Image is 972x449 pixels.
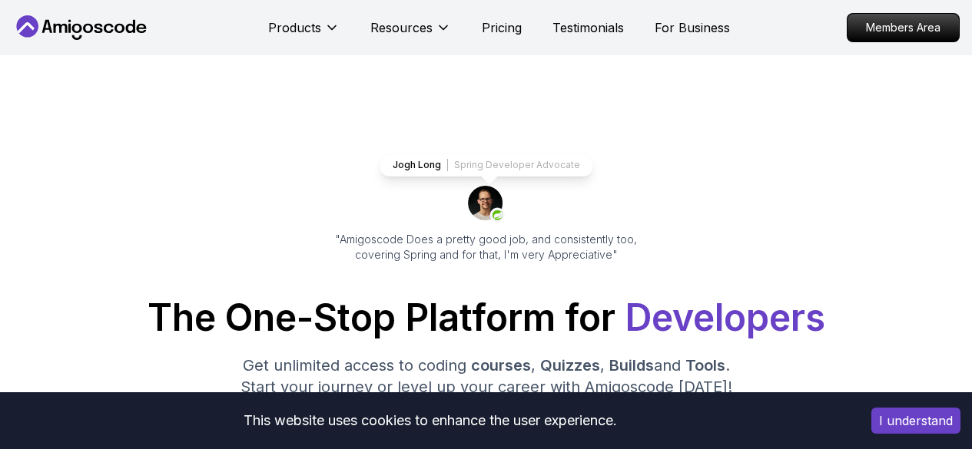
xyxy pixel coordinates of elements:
button: Resources [370,18,451,49]
div: This website uses cookies to enhance the user experience. [12,404,848,437]
span: courses [471,356,531,375]
span: Quizzes [540,356,600,375]
h1: The One-Stop Platform for [12,299,960,336]
p: Products [268,18,321,37]
p: Members Area [848,14,959,41]
p: "Amigoscode Does a pretty good job, and consistently too, covering Spring and for that, I'm very ... [314,232,659,262]
p: Spring Developer Advocate [454,159,580,171]
span: Developers [625,295,825,340]
span: Builds [609,356,654,375]
span: Tools [685,356,725,375]
img: josh long [468,186,505,223]
p: Jogh Long [393,159,441,171]
button: Accept cookies [871,408,960,434]
a: Pricing [482,18,522,37]
button: Products [268,18,340,49]
a: Members Area [847,13,960,42]
a: Testimonials [552,18,624,37]
p: Resources [370,18,433,37]
a: For Business [655,18,730,37]
p: Get unlimited access to coding , , and . Start your journey or level up your career with Amigosco... [228,355,745,398]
